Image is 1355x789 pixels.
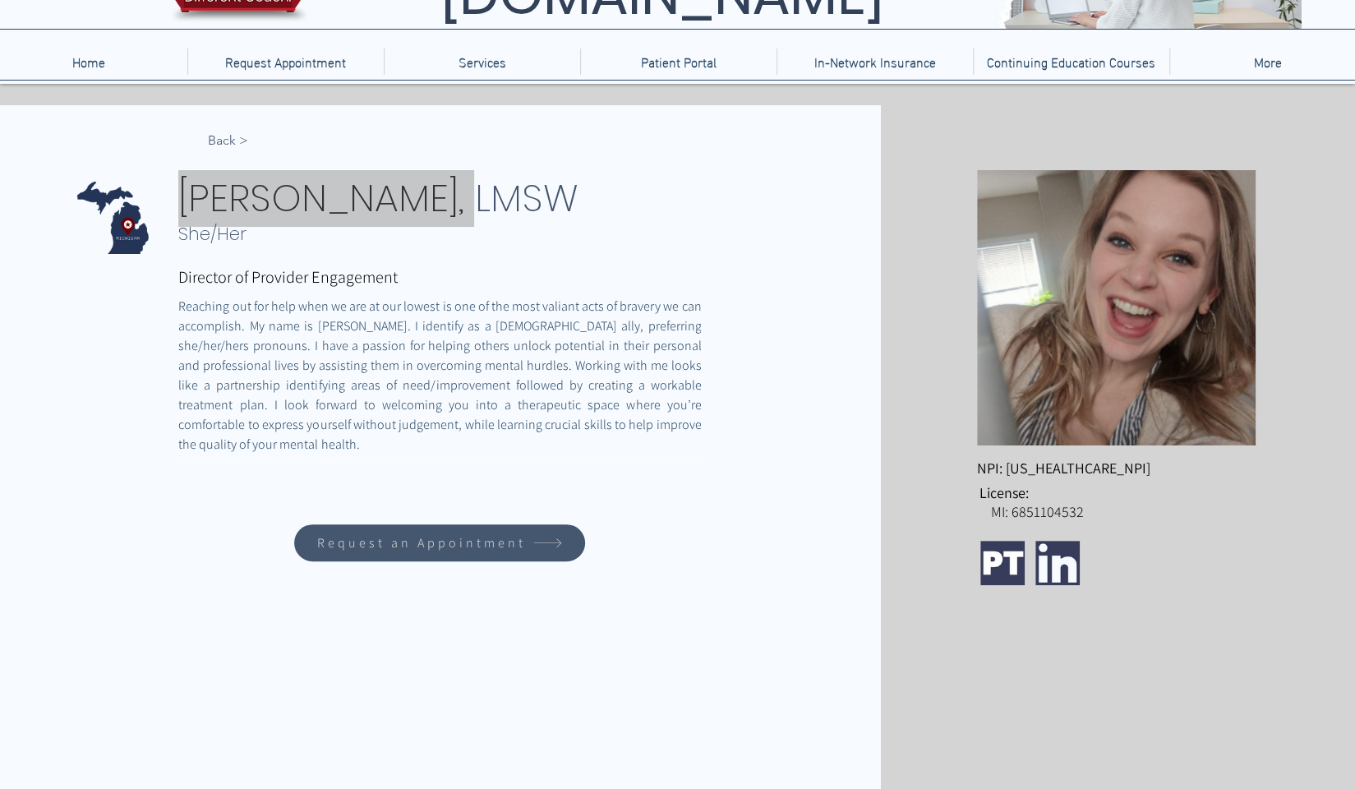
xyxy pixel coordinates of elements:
[580,48,777,75] a: Patient Portal
[979,483,1029,502] span: License:
[178,266,397,288] span: Director of Provider Engagement
[178,221,247,247] span: She/Her
[178,298,703,453] span: Reaching out for help when we are at our lowest is one of the most valiant acts of bravery we can...
[64,48,113,75] p: Home
[979,48,1164,75] p: Continuing Education Courses
[1246,48,1290,75] p: More
[217,48,354,75] p: Request Appointment
[294,524,585,561] a: Request an Appointment
[208,131,248,150] span: < Back
[980,541,1025,585] img: Psychology Today Profile Link
[977,459,1150,478] span: NPI: [US_HEALTHCARE_NPI]
[973,48,1169,75] a: Continuing Education Courses
[1035,541,1080,585] img: LinkedIn Link
[178,172,578,224] span: [PERSON_NAME], LMSW
[633,48,725,75] p: Patient Portal
[178,129,248,153] a: < Back
[777,48,973,75] a: In-Network Insurance
[806,48,944,75] p: In-Network Insurance
[317,534,526,551] span: Request an Appointment
[991,502,1256,521] p: MI: 6851104532
[1091,541,1136,585] img: Facebook Link
[187,48,384,75] a: Request Appointment
[384,48,580,75] div: Services
[977,170,1256,445] img: Jessica Cieslak, LMSW
[450,48,514,75] p: Services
